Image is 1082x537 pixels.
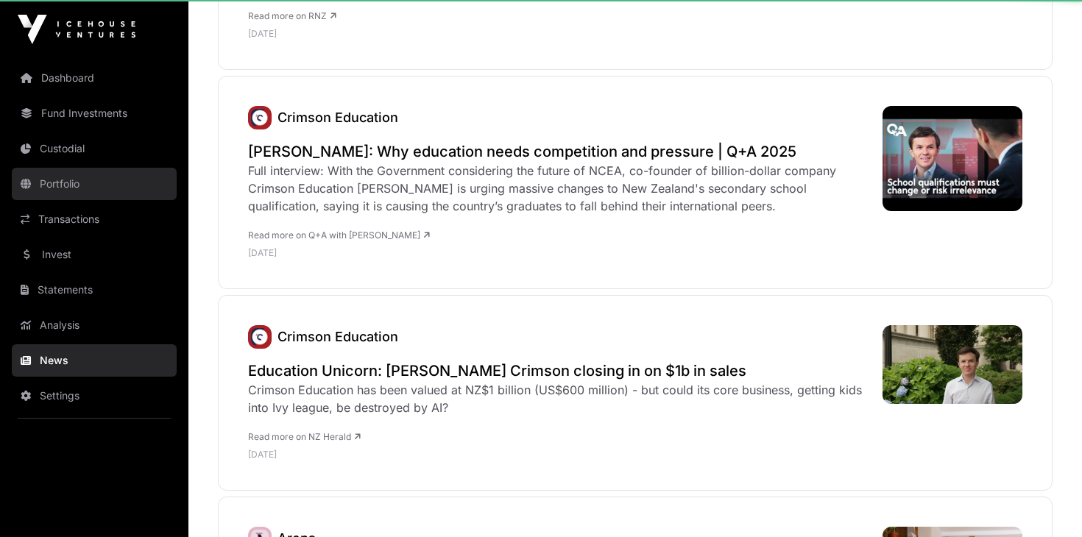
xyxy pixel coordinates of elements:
a: Read more on NZ Herald [248,431,361,442]
div: Full interview: With the Government considering the future of NCEA, co-founder of billion-dollar ... [248,162,868,215]
img: unnamed.jpg [248,106,272,129]
p: [DATE] [248,449,868,460]
a: Crimson Education [248,325,272,349]
a: Invest [12,238,177,271]
a: Portfolio [12,168,177,200]
img: unnamed.jpg [248,325,272,349]
a: Read more on RNZ [248,10,336,21]
a: News [12,344,177,377]
img: Icehouse Ventures Logo [18,15,135,44]
img: WIJ3H7SEEVEHPDFAKSUCV7O3DI.jpg [883,325,1022,404]
p: [DATE] [248,28,868,40]
a: Settings [12,380,177,412]
p: [DATE] [248,247,868,259]
div: Crimson Education has been valued at NZ$1 billion (US$600 million) - but could its core business,... [248,381,868,416]
a: Custodial [12,132,177,165]
img: hqdefault.jpg [883,106,1022,211]
a: Fund Investments [12,97,177,129]
a: Crimson Education [248,106,272,129]
a: Crimson Education [277,329,398,344]
a: [PERSON_NAME]: Why education needs competition and pressure | Q+A 2025 [248,141,868,162]
a: Transactions [12,203,177,235]
a: Read more on Q+A with [PERSON_NAME] [248,230,430,241]
a: Crimson Education [277,110,398,125]
iframe: Chat Widget [1008,466,1082,537]
a: Analysis [12,309,177,341]
a: Statements [12,274,177,306]
a: Education Unicorn: [PERSON_NAME] Crimson closing in on $1b in sales [248,360,868,381]
a: Dashboard [12,62,177,94]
